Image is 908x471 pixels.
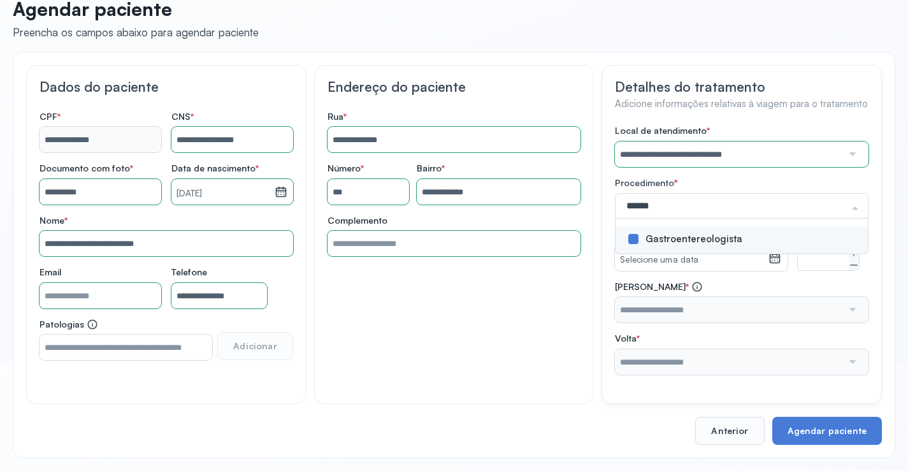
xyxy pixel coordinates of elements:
[695,417,764,445] button: Anterior
[615,125,710,136] span: Local de atendimento
[623,234,860,246] div: Gastroentereologista
[40,266,61,278] span: Email
[772,417,882,445] button: Agendar paciente
[328,78,581,95] h3: Endereço do paciente
[13,25,259,39] div: Preencha os campos abaixo para agendar paciente
[40,163,133,174] span: Documento com foto
[615,281,703,293] span: [PERSON_NAME]
[40,319,98,330] span: Patologias
[177,187,270,200] small: [DATE]
[40,111,61,122] span: CPF
[171,163,259,174] span: Data de nascimento
[615,78,868,95] h3: Detalhes do tratamento
[328,215,387,226] span: Complemento
[417,163,445,174] span: Bairro
[40,78,293,95] h3: Dados do paciente
[623,199,847,212] input: procedures-searchbox
[620,254,763,266] small: Selecione uma data
[615,98,868,110] h4: Adicione informações relativas à viagem para o tratamento
[217,332,292,360] button: Adicionar
[615,333,640,344] span: Volta
[171,111,194,122] span: CNS
[615,177,674,188] span: Procedimento
[328,111,347,122] span: Rua
[328,163,364,174] span: Número
[171,266,207,278] span: Telefone
[40,215,68,226] span: Nome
